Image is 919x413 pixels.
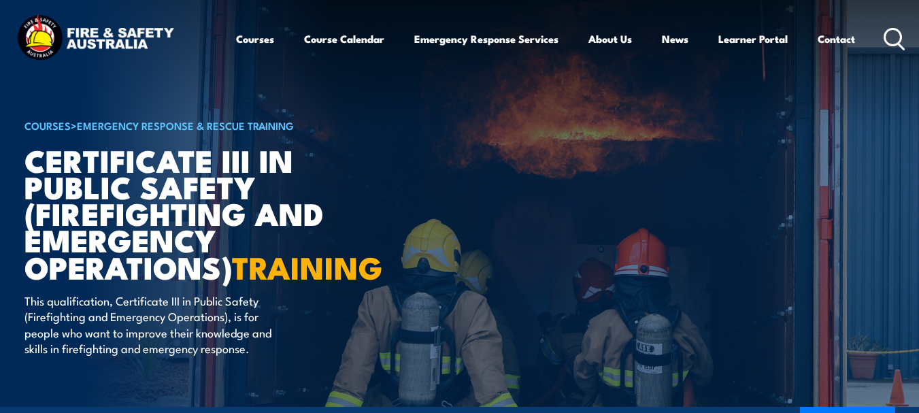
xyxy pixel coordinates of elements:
[24,117,361,133] h6: >
[24,293,273,357] p: This qualification, Certificate III in Public Safety (Firefighting and Emergency Operations), is ...
[232,243,383,290] strong: TRAINING
[24,146,361,280] h1: Certificate III in Public Safety (Firefighting and Emergency Operations)
[77,118,294,133] a: Emergency Response & Rescue Training
[718,22,788,55] a: Learner Portal
[414,22,558,55] a: Emergency Response Services
[662,22,688,55] a: News
[236,22,274,55] a: Courses
[588,22,632,55] a: About Us
[818,22,855,55] a: Contact
[304,22,384,55] a: Course Calendar
[24,118,71,133] a: COURSES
